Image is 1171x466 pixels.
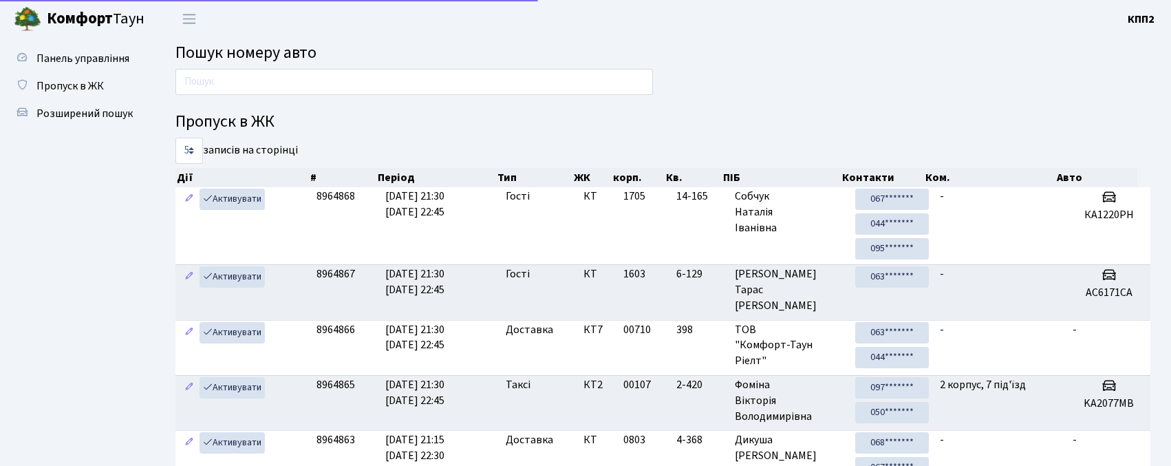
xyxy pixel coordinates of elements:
[36,51,129,66] span: Панель управління
[623,377,651,392] span: 00107
[735,266,844,314] span: [PERSON_NAME] Тарас [PERSON_NAME]
[385,322,444,353] span: [DATE] 21:30 [DATE] 22:45
[316,266,355,282] span: 8964867
[175,138,298,164] label: записів на сторінці
[612,168,664,187] th: корп.
[676,322,723,338] span: 398
[200,322,265,343] a: Активувати
[47,8,144,31] span: Таун
[676,189,723,204] span: 14-165
[181,189,197,210] a: Редагувати
[506,377,530,393] span: Таксі
[496,168,572,187] th: Тип
[623,432,645,447] span: 0803
[506,189,530,204] span: Гості
[200,432,265,454] a: Активувати
[572,168,612,187] th: ЖК
[940,322,944,337] span: -
[316,322,355,337] span: 8964866
[940,266,944,282] span: -
[14,6,41,33] img: logo.png
[583,322,612,338] span: КТ7
[623,189,645,204] span: 1705
[940,189,944,204] span: -
[506,266,530,282] span: Гості
[200,377,265,399] a: Активувати
[1073,322,1077,337] span: -
[181,432,197,454] a: Редагувати
[623,266,645,282] span: 1603
[181,322,197,343] a: Редагувати
[181,266,197,288] a: Редагувати
[940,377,1026,392] span: 2 корпус, 7 під'їзд
[735,377,844,425] span: Фоміна Вікторія Володимирівна
[7,100,144,127] a: Розширений пошук
[1073,286,1145,299] h5: АС6171СА
[735,322,844,370] span: ТОВ "Комфорт-Таун Ріелт"
[385,189,444,220] span: [DATE] 21:30 [DATE] 22:45
[1128,12,1154,27] b: КПП2
[175,168,309,187] th: Дії
[940,432,944,447] span: -
[676,266,723,282] span: 6-129
[181,377,197,399] a: Редагувати
[735,189,844,236] span: Собчук Наталія Іванівна
[309,168,376,187] th: #
[175,112,1150,132] h4: Пропуск в ЖК
[1073,209,1145,222] h5: КА1220РН
[200,189,265,210] a: Активувати
[316,432,355,447] span: 8964863
[385,377,444,408] span: [DATE] 21:30 [DATE] 22:45
[175,138,203,164] select: записів на сторінці
[376,168,495,187] th: Період
[385,266,444,297] span: [DATE] 21:30 [DATE] 22:45
[676,377,723,393] span: 2-420
[200,266,265,288] a: Активувати
[172,8,206,30] button: Переключити навігацію
[583,266,612,282] span: КТ
[7,45,144,72] a: Панель управління
[583,432,612,448] span: КТ
[47,8,113,30] b: Комфорт
[583,377,612,393] span: КТ2
[7,72,144,100] a: Пропуск в ЖК
[583,189,612,204] span: КТ
[722,168,841,187] th: ПІБ
[175,41,316,65] span: Пошук номеру авто
[36,78,104,94] span: Пропуск в ЖК
[316,377,355,392] span: 8964865
[36,106,133,121] span: Розширений пошук
[316,189,355,204] span: 8964868
[1055,168,1137,187] th: Авто
[1128,11,1154,28] a: КПП2
[1073,432,1077,447] span: -
[385,432,444,463] span: [DATE] 21:15 [DATE] 22:30
[924,168,1055,187] th: Ком.
[665,168,722,187] th: Кв.
[506,432,553,448] span: Доставка
[175,69,653,95] input: Пошук
[1073,397,1145,410] h5: KA2077MB
[676,432,723,448] span: 4-368
[841,168,924,187] th: Контакти
[506,322,553,338] span: Доставка
[623,322,651,337] span: 00710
